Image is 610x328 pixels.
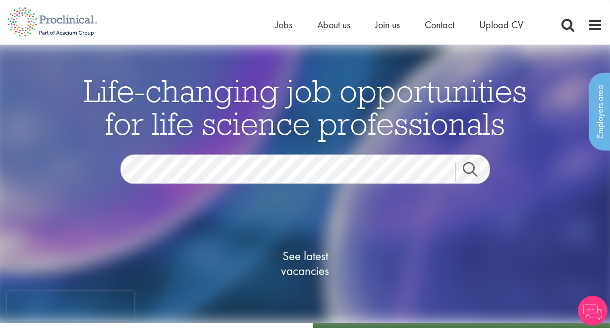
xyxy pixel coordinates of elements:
a: See latestvacancies [256,209,355,318]
span: Life-changing job opportunities for life science professionals [84,71,527,143]
a: Jobs [276,18,292,31]
img: Chatbot [578,296,608,326]
iframe: reCAPTCHA [7,291,134,321]
span: See latest vacancies [256,249,355,278]
a: About us [317,18,350,31]
a: Join us [375,18,400,31]
a: Upload CV [479,18,523,31]
a: Job search submit button [455,162,498,182]
a: Contact [425,18,454,31]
